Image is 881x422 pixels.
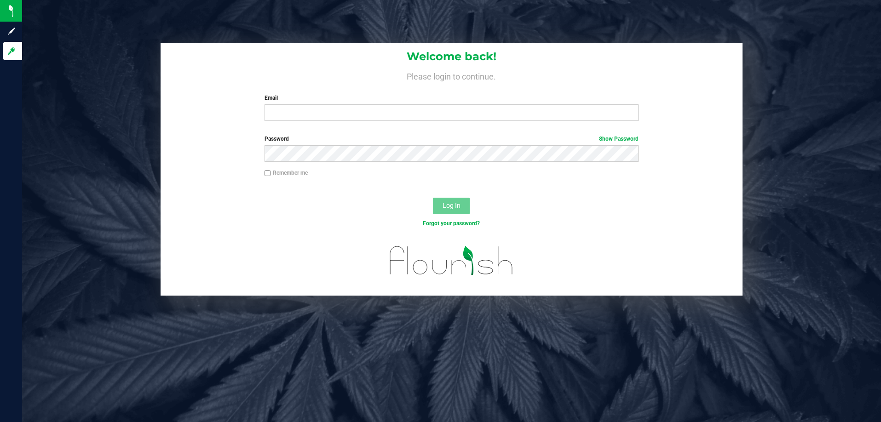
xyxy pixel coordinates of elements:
[433,198,470,214] button: Log In
[161,51,743,63] h1: Welcome back!
[443,202,461,209] span: Log In
[7,27,16,36] inline-svg: Sign up
[265,94,639,102] label: Email
[161,70,743,81] h4: Please login to continue.
[599,136,639,142] a: Show Password
[265,169,308,177] label: Remember me
[265,136,289,142] span: Password
[265,170,271,177] input: Remember me
[7,46,16,56] inline-svg: Log in
[423,220,480,227] a: Forgot your password?
[379,237,524,284] img: flourish_logo.svg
